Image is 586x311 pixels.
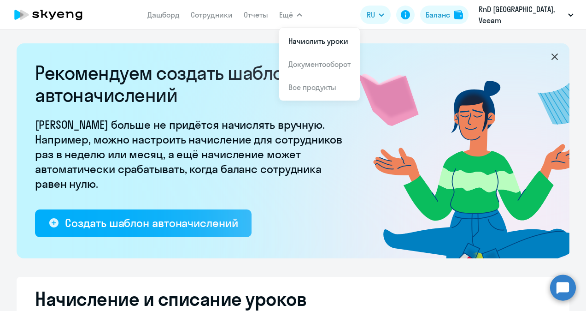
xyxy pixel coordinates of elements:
[244,10,268,19] a: Отчеты
[479,4,564,26] p: RnD [GEOGRAPHIC_DATA], Veeam
[35,117,348,191] p: [PERSON_NAME] больше не придётся начислять вручную. Например, можно настроить начисление для сотр...
[454,10,463,19] img: balance
[288,60,351,69] a: Документооборот
[426,9,450,20] div: Баланс
[35,209,252,237] button: Создать шаблон автоначислений
[420,6,469,24] button: Балансbalance
[279,6,302,24] button: Ещё
[279,9,293,20] span: Ещё
[474,4,578,26] button: RnD [GEOGRAPHIC_DATA], Veeam
[65,215,238,230] div: Создать шаблон автоначислений
[360,6,391,24] button: RU
[35,62,348,106] h2: Рекомендуем создать шаблон автоначислений
[288,36,348,46] a: Начислить уроки
[147,10,180,19] a: Дашборд
[288,83,336,92] a: Все продукты
[367,9,375,20] span: RU
[191,10,233,19] a: Сотрудники
[35,288,551,310] h2: Начисление и списание уроков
